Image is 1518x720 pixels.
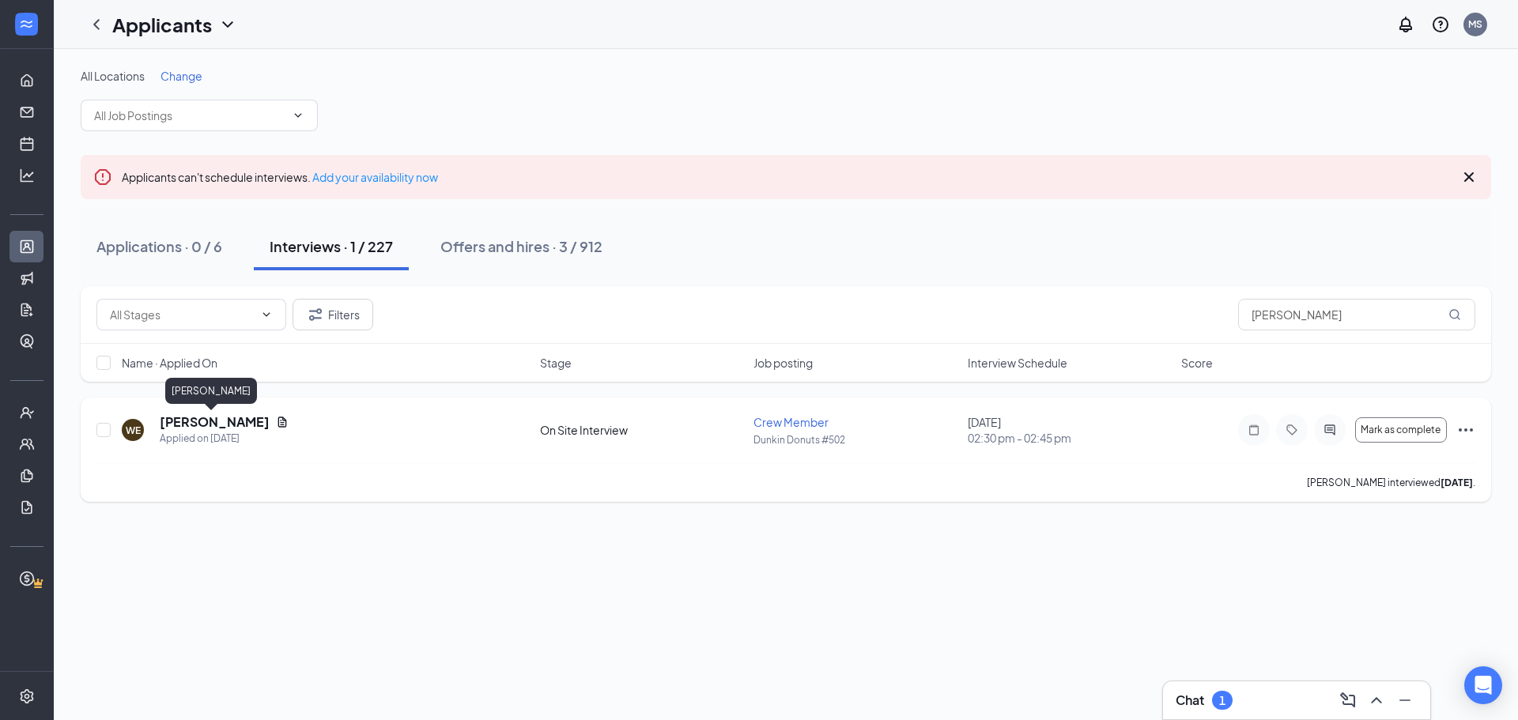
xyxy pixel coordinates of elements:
[1244,424,1263,436] svg: Note
[160,69,202,83] span: Change
[540,355,572,371] span: Stage
[1361,424,1441,435] span: Mark as complete
[1367,691,1386,710] svg: ChevronUp
[1335,688,1361,713] button: ComposeMessage
[87,15,106,34] svg: ChevronLeft
[312,170,438,184] a: Add your availability now
[1441,477,1473,488] b: [DATE]
[1238,299,1475,330] input: Search in interviews
[165,378,257,404] div: [PERSON_NAME]
[19,168,35,183] svg: Analysis
[1176,692,1204,709] h3: Chat
[260,308,273,321] svg: ChevronDown
[112,11,212,38] h1: Applicants
[93,168,112,187] svg: Error
[19,405,35,420] svg: UserCheck
[218,15,237,34] svg: ChevronDown
[81,69,145,83] span: All Locations
[122,170,438,184] span: Applicants can't schedule interviews.
[94,107,285,124] input: All Job Postings
[1459,168,1478,187] svg: Cross
[160,431,289,447] div: Applied on [DATE]
[1448,308,1461,321] svg: MagnifyingGlass
[1392,688,1418,713] button: Minimize
[753,415,829,429] span: Crew Member
[276,416,289,428] svg: Document
[968,430,1172,446] span: 02:30 pm - 02:45 pm
[1320,424,1339,436] svg: ActiveChat
[440,236,602,256] div: Offers and hires · 3 / 912
[293,299,373,330] button: Filter Filters
[1181,355,1213,371] span: Score
[160,413,270,431] h5: [PERSON_NAME]
[1464,666,1502,704] div: Open Intercom Messenger
[122,355,217,371] span: Name · Applied On
[270,236,393,256] div: Interviews · 1 / 227
[1395,691,1414,710] svg: Minimize
[1282,424,1301,436] svg: Tag
[1364,688,1389,713] button: ChevronUp
[968,414,1172,446] div: [DATE]
[96,236,222,256] div: Applications · 0 / 6
[19,688,35,704] svg: Settings
[1396,15,1415,34] svg: Notifications
[753,355,813,371] span: Job posting
[540,422,744,438] div: On Site Interview
[306,305,325,324] svg: Filter
[1355,417,1447,443] button: Mark as complete
[1456,420,1475,439] svg: Ellipses
[1307,476,1475,489] p: [PERSON_NAME] interviewed .
[1431,15,1450,34] svg: QuestionInfo
[110,306,254,323] input: All Stages
[18,16,34,32] svg: WorkstreamLogo
[1339,691,1358,710] svg: ComposeMessage
[126,424,141,437] div: WE
[1219,694,1225,707] div: 1
[753,433,957,447] p: Dunkin Donuts #502
[968,355,1067,371] span: Interview Schedule
[1468,17,1482,31] div: MS
[292,109,304,122] svg: ChevronDown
